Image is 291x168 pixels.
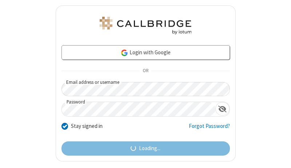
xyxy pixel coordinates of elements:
div: Show password [215,102,230,116]
img: google-icon.png [120,49,128,57]
iframe: Chat [273,149,286,163]
button: Loading... [61,141,230,156]
a: Login with Google [61,45,230,60]
span: OR [140,66,151,76]
input: Email address or username [61,82,230,96]
input: Password [62,102,215,116]
a: Forgot Password? [189,122,230,136]
label: Stay signed in [71,122,103,130]
span: Loading... [139,144,160,153]
img: Astra [98,17,193,34]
